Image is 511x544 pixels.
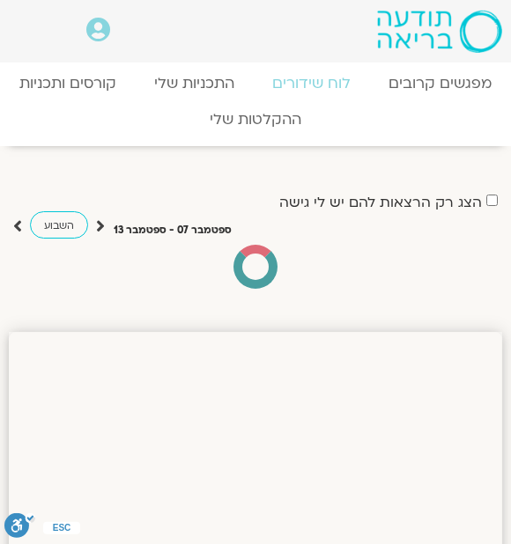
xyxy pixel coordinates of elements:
a: התכניות שלי [135,65,253,101]
a: השבוע [30,211,88,239]
a: לוח שידורים [254,65,370,101]
label: הצג רק הרצאות להם יש לי גישה [279,195,482,210]
span: השבוע [44,219,74,232]
a: מפגשים קרובים [370,65,511,101]
p: ספטמבר 07 - ספטמבר 13 [114,222,232,239]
